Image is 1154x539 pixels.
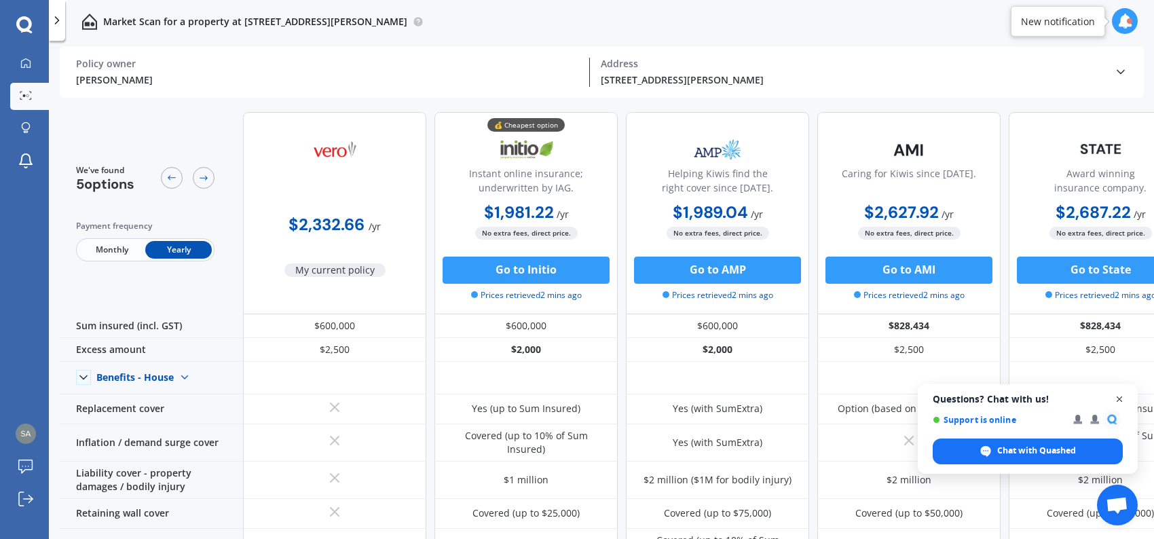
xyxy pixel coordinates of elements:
[663,289,773,301] span: Prices retrieved 2 mins ago
[855,506,963,520] div: Covered (up to $50,000)
[858,227,961,240] span: No extra fees, direct price.
[443,257,610,284] button: Go to Initio
[1097,485,1138,525] a: Open chat
[887,473,931,487] div: $2 million
[484,202,554,223] b: $1,981.22
[1021,15,1095,29] div: New notification
[842,166,976,200] div: Caring for Kiwis since [DATE].
[817,338,1001,362] div: $2,500
[997,445,1076,457] span: Chat with Quashed
[634,257,801,284] button: Go to AMP
[481,133,571,167] img: Initio.webp
[817,314,1001,338] div: $828,434
[864,133,954,167] img: AMI-text-1.webp
[243,338,426,362] div: $2,500
[434,338,618,362] div: $2,000
[369,220,381,233] span: / yr
[751,208,763,221] span: / yr
[838,402,980,415] div: Option (based on Sum Insured)
[1056,133,1145,165] img: State-text-1.webp
[601,73,1103,87] div: [STREET_ADDRESS][PERSON_NAME]
[174,367,196,388] img: Benefit content down
[60,499,243,529] div: Retaining wall cover
[76,219,215,233] div: Payment frequency
[942,208,954,221] span: / yr
[864,202,939,223] b: $2,627.92
[1134,208,1146,221] span: / yr
[626,338,809,362] div: $2,000
[60,394,243,424] div: Replacement cover
[933,415,1064,425] span: Support is online
[472,506,580,520] div: Covered (up to $25,000)
[445,429,608,456] div: Covered (up to 10% of Sum Insured)
[673,436,762,449] div: Yes (with SumExtra)
[16,424,36,444] img: ec1fee8b3dee8efd2a845873b60f0d4a
[673,402,762,415] div: Yes (with SumExtra)
[475,227,578,240] span: No extra fees, direct price.
[673,133,762,167] img: AMP.webp
[504,473,548,487] div: $1 million
[103,15,407,29] p: Market Scan for a property at [STREET_ADDRESS][PERSON_NAME]
[284,263,386,277] span: My current policy
[60,462,243,499] div: Liability cover - property damages / bodily injury
[76,164,134,176] span: We've found
[933,439,1123,464] span: Chat with Quashed
[60,424,243,462] div: Inflation / demand surge cover
[825,257,992,284] button: Go to AMI
[664,506,771,520] div: Covered (up to $75,000)
[243,314,426,338] div: $600,000
[81,14,98,30] img: home-and-contents.b802091223b8502ef2dd.svg
[60,338,243,362] div: Excess amount
[145,241,212,259] span: Yearly
[854,289,965,301] span: Prices retrieved 2 mins ago
[96,371,174,384] div: Benefits - House
[60,314,243,338] div: Sum insured (incl. GST)
[288,214,365,235] b: $2,332.66
[76,58,578,70] div: Policy owner
[667,227,769,240] span: No extra fees, direct price.
[626,314,809,338] div: $600,000
[487,118,565,132] div: 💰 Cheapest option
[79,241,145,259] span: Monthly
[290,133,379,167] img: Vero.png
[601,58,1103,70] div: Address
[673,202,748,223] b: $1,989.04
[76,73,578,87] div: [PERSON_NAME]
[434,314,618,338] div: $600,000
[1056,202,1131,223] b: $2,687.22
[446,166,606,200] div: Instant online insurance; underwritten by IAG.
[933,394,1123,405] span: Questions? Chat with us!
[1047,506,1154,520] div: Covered (up to $50,000)
[472,402,580,415] div: Yes (up to Sum Insured)
[557,208,569,221] span: / yr
[637,166,798,200] div: Helping Kiwis find the right cover since [DATE].
[471,289,582,301] span: Prices retrieved 2 mins ago
[1049,227,1152,240] span: No extra fees, direct price.
[1078,473,1123,487] div: $2 million
[76,175,134,193] span: 5 options
[644,473,792,487] div: $2 million ($1M for bodily injury)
